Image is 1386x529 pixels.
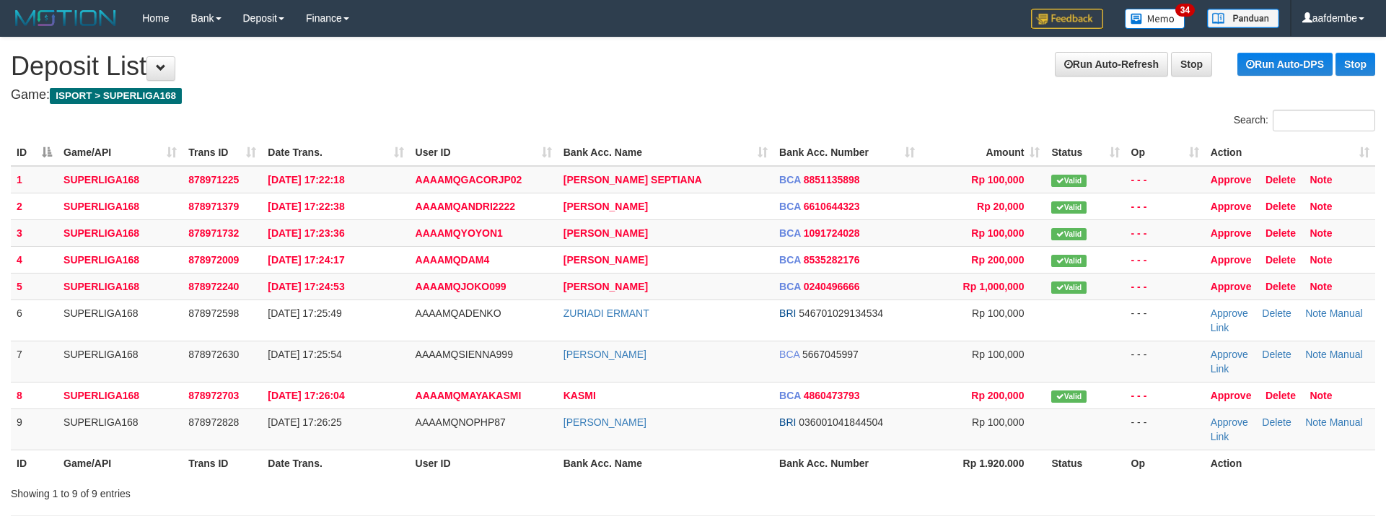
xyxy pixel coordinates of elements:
span: Copy 4860473793 to clipboard [804,390,860,401]
td: SUPERLIGA168 [58,300,183,341]
th: Action [1205,450,1375,476]
td: SUPERLIGA168 [58,273,183,300]
a: Note [1310,281,1332,292]
span: [DATE] 17:22:18 [268,174,344,185]
span: AAAAMQMAYAKASMI [416,390,522,401]
span: AAAAMQJOKO099 [416,281,506,292]
span: Copy 8535282176 to clipboard [804,254,860,266]
td: SUPERLIGA168 [58,341,183,382]
a: Approve [1211,281,1252,292]
span: BCA [779,254,801,266]
span: AAAAMQANDRI2222 [416,201,515,212]
img: Feedback.jpg [1031,9,1103,29]
span: 878971732 [188,227,239,239]
span: Copy 5667045997 to clipboard [802,349,859,360]
span: Rp 1,000,000 [963,281,1025,292]
a: Delete [1262,307,1291,319]
a: [PERSON_NAME] [563,281,648,292]
td: SUPERLIGA168 [58,408,183,450]
a: Delete [1266,174,1296,185]
a: Stop [1335,53,1375,76]
td: 8 [11,382,58,408]
span: 878971379 [188,201,239,212]
span: [DATE] 17:25:54 [268,349,341,360]
td: - - - [1126,408,1205,450]
span: Copy 8851135898 to clipboard [804,174,860,185]
a: [PERSON_NAME] SEPTIANA [563,174,702,185]
a: [PERSON_NAME] [563,349,646,360]
span: Copy 546701029134534 to clipboard [799,307,883,319]
td: 5 [11,273,58,300]
span: AAAAMQDAM4 [416,254,490,266]
span: Copy 6610644323 to clipboard [804,201,860,212]
span: 878972630 [188,349,239,360]
td: 4 [11,246,58,273]
a: Stop [1171,52,1212,76]
label: Search: [1234,110,1375,131]
a: Note [1305,416,1327,428]
a: Note [1310,174,1332,185]
span: AAAAMQSIENNA999 [416,349,513,360]
span: 878972828 [188,416,239,428]
span: 34 [1175,4,1195,17]
th: Bank Acc. Name: activate to sort column ascending [558,139,773,166]
span: Rp 200,000 [971,254,1024,266]
th: Status [1045,450,1125,476]
a: Delete [1266,254,1296,266]
span: Copy 0240496666 to clipboard [804,281,860,292]
div: Showing 1 to 9 of 9 entries [11,481,566,501]
span: Valid transaction [1051,228,1086,240]
td: SUPERLIGA168 [58,166,183,193]
td: SUPERLIGA168 [58,246,183,273]
th: Date Trans. [262,450,409,476]
a: ZURIADI ERMANT [563,307,649,319]
a: [PERSON_NAME] [563,254,648,266]
a: Note [1310,201,1332,212]
td: SUPERLIGA168 [58,193,183,219]
th: Bank Acc. Name [558,450,773,476]
span: [DATE] 17:25:49 [268,307,341,319]
span: 878972703 [188,390,239,401]
span: [DATE] 17:26:04 [268,390,344,401]
th: User ID: activate to sort column ascending [410,139,558,166]
a: [PERSON_NAME] [563,416,646,428]
span: [DATE] 17:24:53 [268,281,344,292]
a: Delete [1266,201,1296,212]
span: AAAAMQGACORJP02 [416,174,522,185]
span: Rp 20,000 [977,201,1024,212]
a: Delete [1262,416,1291,428]
td: 7 [11,341,58,382]
a: Note [1310,390,1332,401]
a: Approve [1211,307,1248,319]
span: Copy 1091724028 to clipboard [804,227,860,239]
span: Copy 036001041844504 to clipboard [799,416,883,428]
td: 6 [11,300,58,341]
span: BCA [779,227,801,239]
a: [PERSON_NAME] [563,201,648,212]
a: Approve [1211,174,1252,185]
td: - - - [1126,273,1205,300]
input: Search: [1273,110,1375,131]
span: BCA [779,349,799,360]
a: Note [1310,254,1332,266]
th: Trans ID [183,450,262,476]
span: Rp 100,000 [972,307,1024,319]
td: - - - [1126,219,1205,246]
span: Valid transaction [1051,201,1086,214]
a: Delete [1266,281,1296,292]
span: Valid transaction [1051,175,1086,187]
a: Approve [1211,416,1248,428]
a: Note [1310,227,1332,239]
span: AAAAMQADENKO [416,307,501,319]
a: Approve [1211,201,1252,212]
td: - - - [1126,166,1205,193]
a: Delete [1266,390,1296,401]
a: Delete [1262,349,1291,360]
span: 878972598 [188,307,239,319]
td: - - - [1126,193,1205,219]
span: Rp 100,000 [972,349,1024,360]
a: Run Auto-DPS [1237,53,1333,76]
span: Rp 200,000 [971,390,1024,401]
span: Valid transaction [1051,281,1086,294]
td: - - - [1126,300,1205,341]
